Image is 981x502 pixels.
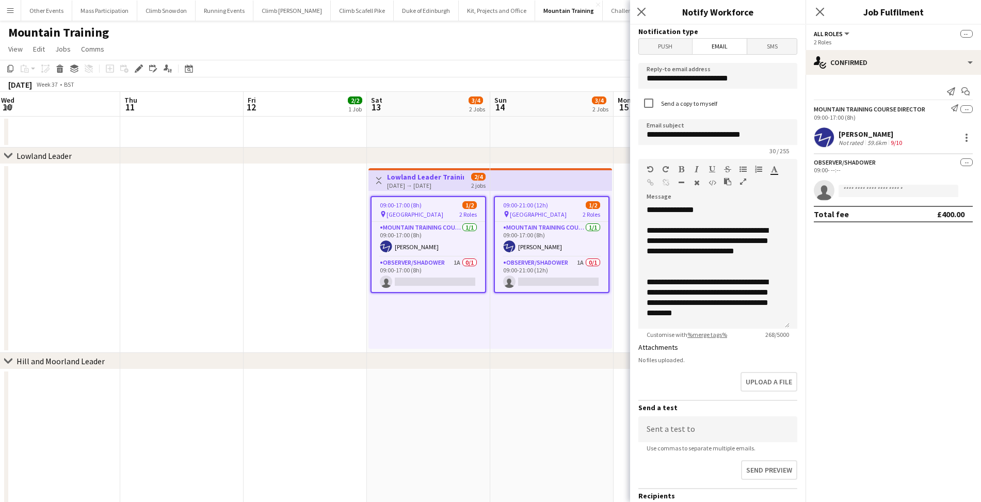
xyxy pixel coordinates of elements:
span: All roles [814,30,843,38]
span: 268 / 5000 [757,331,797,338]
button: Running Events [196,1,253,21]
button: Ordered List [755,165,762,173]
button: Mountain Training [535,1,603,21]
div: BST [64,80,74,88]
button: Text Color [770,165,778,173]
app-job-card: 09:00-21:00 (12h)1/2 [GEOGRAPHIC_DATA]2 RolesMountain Training Course Director1/109:00-17:00 (8h)... [494,196,609,293]
app-card-role: Mountain Training Course Director1/109:00-17:00 (8h)[PERSON_NAME] [372,222,485,257]
div: Not rated [839,139,865,147]
span: 12 [246,101,256,113]
a: View [4,42,27,56]
h3: Send a test [638,403,797,412]
button: Duke of Edinburgh [394,1,459,21]
div: 2 Jobs [469,105,485,113]
h3: Lowland Leader Training - T25Q3MT-8722 [387,172,464,182]
span: 2/2 [348,96,362,104]
div: 59.6km [865,139,889,147]
button: HTML Code [709,179,716,187]
button: Unordered List [739,165,747,173]
div: 2 jobs [471,181,486,189]
button: Challenges [603,1,649,21]
span: [GEOGRAPHIC_DATA] [387,210,443,218]
span: 3/4 [592,96,606,104]
button: Underline [709,165,716,173]
div: 2 Jobs [592,105,608,113]
div: [DATE] [8,79,32,90]
div: No files uploaded. [638,356,797,364]
button: Fullscreen [739,177,747,186]
div: Total fee [814,209,849,219]
h3: Recipients [638,491,797,500]
h1: Mountain Training [8,25,109,40]
span: 3/4 [469,96,483,104]
span: Fri [248,95,256,105]
app-card-role: Observer/Shadower1A0/109:00-21:00 (12h) [495,257,608,292]
a: Jobs [51,42,75,56]
span: 30 / 255 [761,147,797,155]
label: Attachments [638,343,678,352]
h3: Job Fulfilment [806,5,981,19]
div: Hill and Moorland Leader [17,356,105,366]
span: 2 Roles [583,210,600,218]
app-skills-label: 9/10 [891,139,902,147]
span: Email [693,39,747,54]
span: 2 Roles [459,210,477,218]
span: Sun [494,95,507,105]
span: Sat [371,95,382,105]
div: 2 Roles [814,38,973,46]
span: 1/2 [586,201,600,209]
button: Mass Participation [72,1,137,21]
div: Confirmed [806,50,981,75]
div: 09:00-17:00 (8h) [814,114,973,121]
span: [GEOGRAPHIC_DATA] [510,210,567,218]
span: Edit [33,44,45,54]
span: Jobs [55,44,71,54]
div: [PERSON_NAME] [839,129,904,139]
span: Wed [1,95,14,105]
div: Lowland Leader [17,151,72,161]
button: Climb Scafell Pike [331,1,394,21]
h3: Notification type [638,27,797,36]
button: Italic [693,165,700,173]
span: Customise with [638,331,735,338]
span: 13 [369,101,382,113]
button: Undo [647,165,654,173]
app-card-role: Observer/Shadower1A0/109:00-17:00 (8h) [372,257,485,292]
span: 15 [616,101,631,113]
span: SMS [747,39,797,54]
button: All roles [814,30,851,38]
div: Mountain Training Course Director [814,105,925,113]
button: Strikethrough [724,165,731,173]
div: Observer/Shadower [814,158,876,166]
span: -- [960,105,973,113]
span: 11 [123,101,137,113]
span: 09:00-21:00 (12h) [503,201,548,209]
span: Use commas to separate multiple emails. [638,444,764,452]
div: 09:00- --:-- [814,166,973,174]
button: Paste as plain text [724,177,731,186]
button: Bold [678,165,685,173]
app-job-card: 09:00-17:00 (8h)1/2 [GEOGRAPHIC_DATA]2 RolesMountain Training Course Director1/109:00-17:00 (8h)[... [371,196,486,293]
button: Climb [PERSON_NAME] [253,1,331,21]
span: Thu [124,95,137,105]
a: Comms [77,42,108,56]
button: Kit, Projects and Office [459,1,535,21]
span: 1/2 [462,201,477,209]
span: Comms [81,44,104,54]
button: Send preview [741,460,797,480]
a: %merge tags% [687,331,727,338]
span: View [8,44,23,54]
span: 09:00-17:00 (8h) [380,201,422,209]
span: Week 37 [34,80,60,88]
span: -- [960,158,973,166]
div: £400.00 [937,209,964,219]
a: Edit [29,42,49,56]
button: Upload a file [741,372,797,392]
div: 1 Job [348,105,362,113]
button: Climb Snowdon [137,1,196,21]
h3: Notify Workforce [630,5,806,19]
span: Mon [618,95,631,105]
app-card-role: Mountain Training Course Director1/109:00-17:00 (8h)[PERSON_NAME] [495,222,608,257]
